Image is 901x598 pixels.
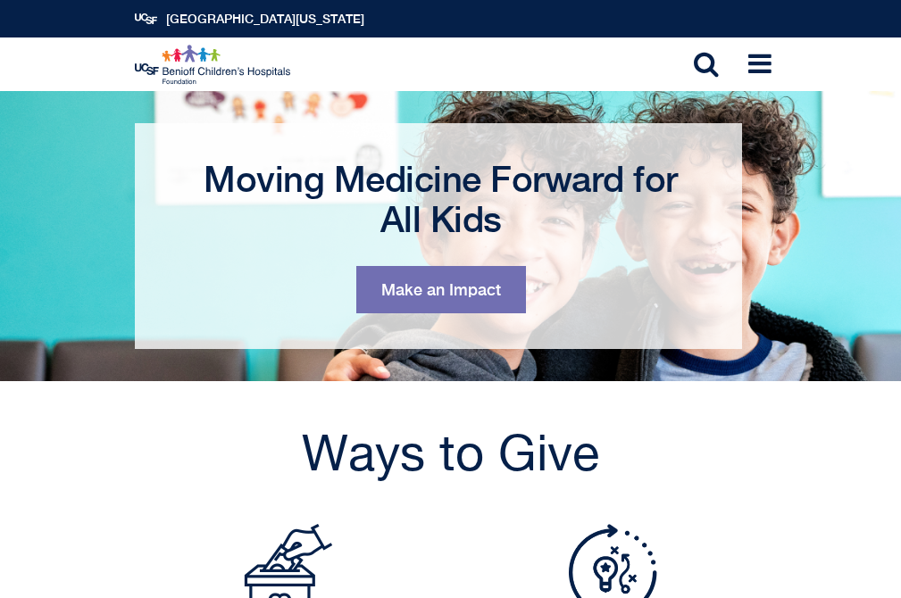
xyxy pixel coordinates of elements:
a: [GEOGRAPHIC_DATA][US_STATE] [166,12,364,26]
h1: Moving Medicine Forward for All Kids [179,159,702,239]
img: Logo for UCSF Benioff Children's Hospitals Foundation [135,45,293,85]
a: Make an Impact [356,266,526,313]
h2: Ways to Give [135,426,766,488]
